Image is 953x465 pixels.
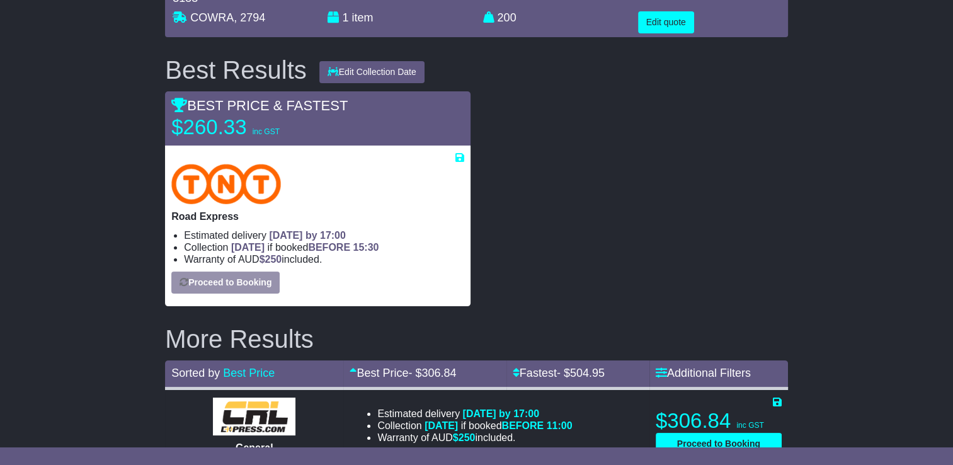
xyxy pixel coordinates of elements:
a: Best Price- $306.84 [350,367,456,379]
span: $ [260,254,282,265]
a: Fastest- $504.95 [513,367,605,379]
p: $306.84 [656,408,782,433]
button: Proceed to Booking [656,433,782,455]
span: 504.95 [570,367,605,379]
span: General [236,442,273,453]
span: BEFORE [308,242,350,253]
span: 15:30 [353,242,379,253]
span: [DATE] [231,242,265,253]
span: 250 [459,432,476,443]
img: TNT Domestic: Road Express [171,164,281,204]
span: 11:00 [547,420,573,431]
span: 1 [342,11,348,24]
li: Estimated delivery [377,408,572,420]
span: [DATE] [425,420,458,431]
h2: More Results [165,325,788,353]
span: COWRA [190,11,234,24]
span: item [351,11,373,24]
span: if booked [231,242,379,253]
button: Proceed to Booking [171,272,280,294]
span: [DATE] by 17:00 [269,230,346,241]
span: BEST PRICE & FASTEST [171,98,348,113]
span: if booked [425,420,572,431]
span: Sorted by [171,367,220,379]
span: - $ [408,367,456,379]
button: Edit quote [638,11,694,33]
img: CRL: General [213,398,295,435]
span: , 2794 [234,11,265,24]
button: Edit Collection Date [319,61,425,83]
li: Warranty of AUD included. [184,253,464,265]
a: Best Price [223,367,275,379]
li: Estimated delivery [184,229,464,241]
li: Collection [377,420,572,432]
span: inc GST [736,421,763,430]
span: - $ [557,367,605,379]
span: 306.84 [421,367,456,379]
span: $ [453,432,476,443]
li: Collection [184,241,464,253]
span: inc GST [253,127,280,136]
span: 200 [498,11,516,24]
p: $260.33 [171,115,329,140]
span: [DATE] by 17:00 [463,408,540,419]
span: 250 [265,254,282,265]
li: Warranty of AUD included. [377,432,572,444]
div: Best Results [159,56,313,84]
p: Road Express [171,210,464,222]
a: Additional Filters [656,367,751,379]
span: BEFORE [501,420,544,431]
